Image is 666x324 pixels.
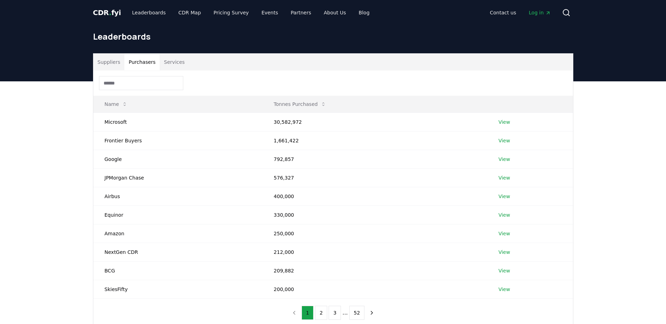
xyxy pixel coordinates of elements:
[124,54,160,70] button: Purchasers
[93,205,263,224] td: Equinor
[523,6,556,19] a: Log in
[484,6,556,19] nav: Main
[499,267,510,274] a: View
[93,31,573,42] h1: Leaderboards
[93,54,125,70] button: Suppliers
[318,6,351,19] a: About Us
[263,224,487,243] td: 250,000
[93,150,263,168] td: Google
[109,8,111,17] span: .
[126,6,171,19] a: Leaderboards
[208,6,254,19] a: Pricing Survey
[93,243,263,261] td: NextGen CDR
[93,131,263,150] td: Frontier Buyers
[93,187,263,205] td: Airbus
[499,137,510,144] a: View
[263,113,487,131] td: 30,582,972
[93,280,263,298] td: SkiesFifty
[93,8,121,18] a: CDR.fyi
[99,97,133,111] button: Name
[263,205,487,224] td: 330,000
[93,168,263,187] td: JPMorgan Chase
[263,131,487,150] td: 1,661,422
[499,174,510,181] a: View
[302,306,314,320] button: 1
[499,119,510,126] a: View
[93,8,121,17] span: CDR fyi
[285,6,317,19] a: Partners
[263,150,487,168] td: 792,857
[484,6,522,19] a: Contact us
[93,261,263,280] td: BCG
[263,168,487,187] td: 576,327
[315,306,327,320] button: 2
[349,306,365,320] button: 52
[93,113,263,131] td: Microsoft
[263,243,487,261] td: 212,000
[173,6,206,19] a: CDR Map
[263,280,487,298] td: 200,000
[353,6,375,19] a: Blog
[268,97,332,111] button: Tonnes Purchased
[126,6,375,19] nav: Main
[529,9,550,16] span: Log in
[499,211,510,218] a: View
[499,286,510,293] a: View
[263,187,487,205] td: 400,000
[499,249,510,256] a: View
[366,306,378,320] button: next page
[263,261,487,280] td: 209,882
[160,54,189,70] button: Services
[93,224,263,243] td: Amazon
[256,6,284,19] a: Events
[499,156,510,163] a: View
[499,230,510,237] a: View
[342,309,348,317] li: ...
[499,193,510,200] a: View
[329,306,341,320] button: 3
